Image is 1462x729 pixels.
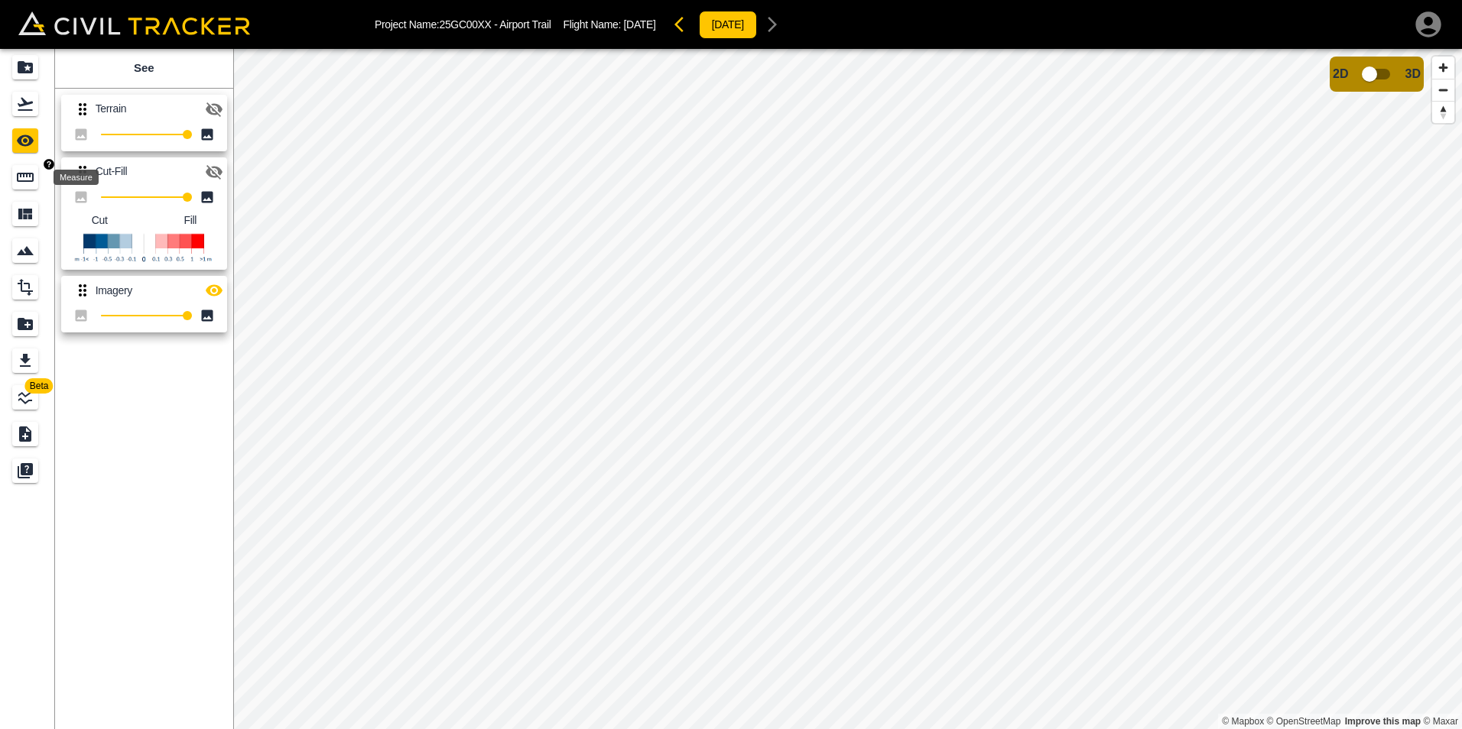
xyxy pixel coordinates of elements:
span: 2D [1333,67,1348,81]
a: Map feedback [1345,716,1421,727]
img: Civil Tracker [18,11,250,35]
button: Zoom out [1432,79,1454,101]
span: [DATE] [624,18,656,31]
button: [DATE] [699,11,757,39]
a: Mapbox [1222,716,1264,727]
a: OpenStreetMap [1267,716,1341,727]
p: Project Name: 25GC00XX - Airport Trail [375,18,551,31]
div: Measure [54,170,99,185]
canvas: Map [233,49,1462,729]
button: Zoom in [1432,57,1454,79]
p: Flight Name: [564,18,656,31]
a: Maxar [1423,716,1458,727]
button: Reset bearing to north [1432,101,1454,123]
span: 3D [1405,67,1421,81]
